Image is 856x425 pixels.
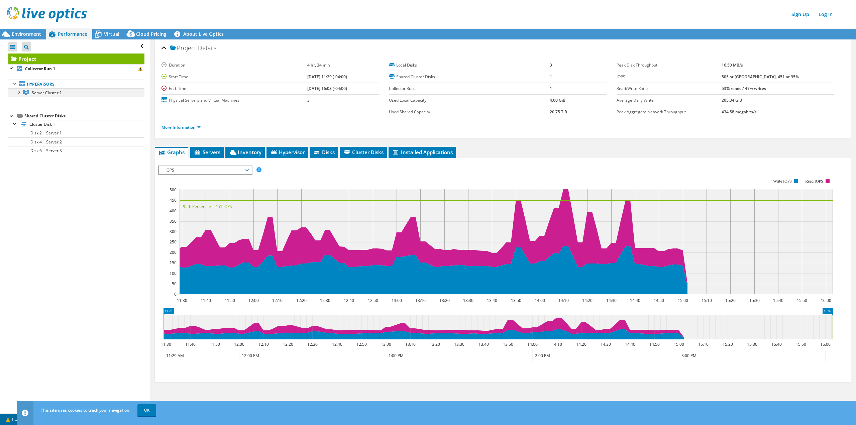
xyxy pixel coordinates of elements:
[630,298,640,303] text: 14:40
[558,298,569,303] text: 14:10
[307,341,318,347] text: 12:30
[582,298,593,303] text: 14:20
[170,271,177,276] text: 100
[368,298,378,303] text: 12:50
[511,298,521,303] text: 13:50
[307,62,330,68] b: 4 hr, 34 min
[8,146,144,155] a: Disk 6 | Server 3
[1,415,22,424] a: 1
[307,97,310,103] b: 3
[747,341,757,347] text: 15:30
[8,129,144,137] a: Disk 2 | Server 1
[8,64,144,73] a: Collector Run 1
[773,179,792,184] text: Write IOPS
[389,109,550,115] label: Used Shared Capacity
[617,109,722,115] label: Peak Aggregate Network Throughput
[320,298,330,303] text: 12:30
[170,45,196,51] span: Project
[162,97,307,104] label: Physical Servers and Virtual Machines
[617,74,722,80] label: IOPS
[678,298,688,303] text: 15:00
[343,149,384,155] span: Cluster Disks
[674,341,684,347] text: 15:00
[463,298,473,303] text: 13:30
[283,341,293,347] text: 12:20
[258,341,269,347] text: 12:10
[25,66,55,72] b: Collector Run 1
[820,341,831,347] text: 16:00
[137,404,156,416] a: OK
[185,341,196,347] text: 11:40
[625,341,635,347] text: 14:40
[439,298,450,303] text: 13:20
[389,74,550,80] label: Shared Cluster Disks
[8,80,144,88] a: Hypervisors
[821,298,831,303] text: 16:00
[12,31,41,37] span: Environment
[41,407,130,413] span: This site uses cookies to track your navigation.
[356,341,367,347] text: 12:50
[454,341,464,347] text: 13:30
[773,298,783,303] text: 15:40
[405,341,416,347] text: 13:10
[136,31,167,37] span: Cloud Pricing
[535,298,545,303] text: 14:00
[161,341,171,347] text: 11:30
[749,298,760,303] text: 15:30
[815,9,836,19] a: Log In
[170,197,177,203] text: 450
[478,341,489,347] text: 13:40
[550,74,552,80] b: 1
[158,149,185,155] span: Graphs
[430,341,440,347] text: 13:20
[170,239,177,245] text: 250
[788,9,813,19] a: Sign Up
[162,166,248,174] span: IOPS
[172,29,229,39] a: About Live Optics
[32,90,62,96] span: Server Cluster 1
[296,298,307,303] text: 12:20
[225,298,235,303] text: 11:50
[172,281,177,287] text: 50
[229,149,261,155] span: Inventory
[601,341,611,347] text: 14:30
[698,341,709,347] text: 15:10
[415,298,426,303] text: 13:10
[392,298,402,303] text: 13:00
[8,54,144,64] a: Project
[617,62,722,69] label: Peak Disk Throughput
[550,109,567,115] b: 20.75 TiB
[174,291,177,297] text: 0
[389,62,550,69] label: Local Disks
[313,149,335,155] span: Disks
[194,149,220,155] span: Servers
[723,341,733,347] text: 15:20
[576,341,586,347] text: 14:20
[392,149,453,155] span: Installed Applications
[722,97,742,103] b: 205.34 GiB
[272,298,283,303] text: 12:10
[527,341,538,347] text: 14:00
[170,218,177,224] text: 350
[725,298,736,303] text: 15:20
[162,62,307,69] label: Duration
[24,112,144,120] div: Shared Cluster Disks
[7,7,87,22] img: live_optics_svg.svg
[722,62,743,68] b: 16.50 MB/s
[198,44,216,52] span: Details
[248,298,259,303] text: 12:00
[617,85,722,92] label: Read/Write Ratio
[8,88,144,97] a: Server Cluster 1
[170,208,177,214] text: 400
[234,341,244,347] text: 12:00
[162,74,307,80] label: Start Time
[550,62,552,68] b: 3
[550,86,552,91] b: 1
[170,187,177,193] text: 500
[389,85,550,92] label: Collector Runs
[797,298,807,303] text: 15:50
[170,229,177,234] text: 300
[487,298,497,303] text: 13:40
[270,149,305,155] span: Hypervisor
[805,179,823,184] text: Read IOPS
